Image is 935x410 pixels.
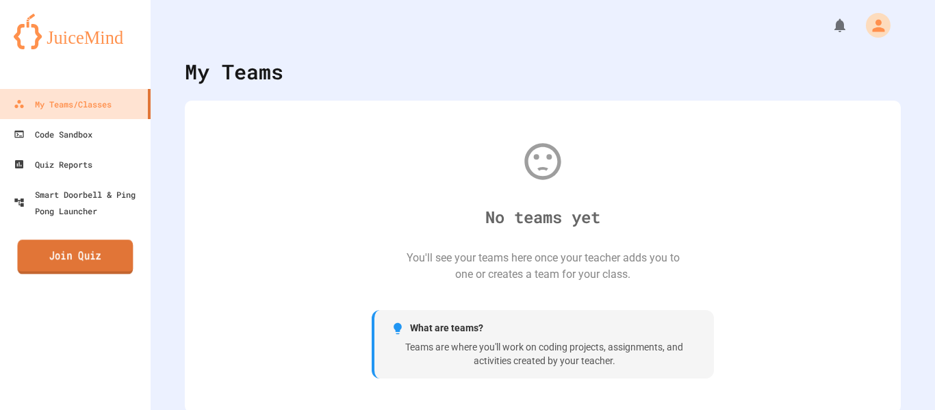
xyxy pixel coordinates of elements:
[485,205,600,229] div: No teams yet
[14,126,92,142] div: Code Sandbox
[391,341,697,368] div: Teams are where you'll work on coding projects, assignments, and activities created by your teacher.
[851,10,894,41] div: My Account
[14,156,92,172] div: Quiz Reports
[14,96,112,112] div: My Teams/Classes
[410,321,483,335] span: What are teams?
[806,14,851,37] div: My Notifications
[17,240,133,274] a: Join Quiz
[185,56,283,87] div: My Teams
[406,250,680,283] div: You'll see your teams here once your teacher adds you to one or creates a team for your class.
[14,186,145,219] div: Smart Doorbell & Ping Pong Launcher
[14,14,137,49] img: logo-orange.svg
